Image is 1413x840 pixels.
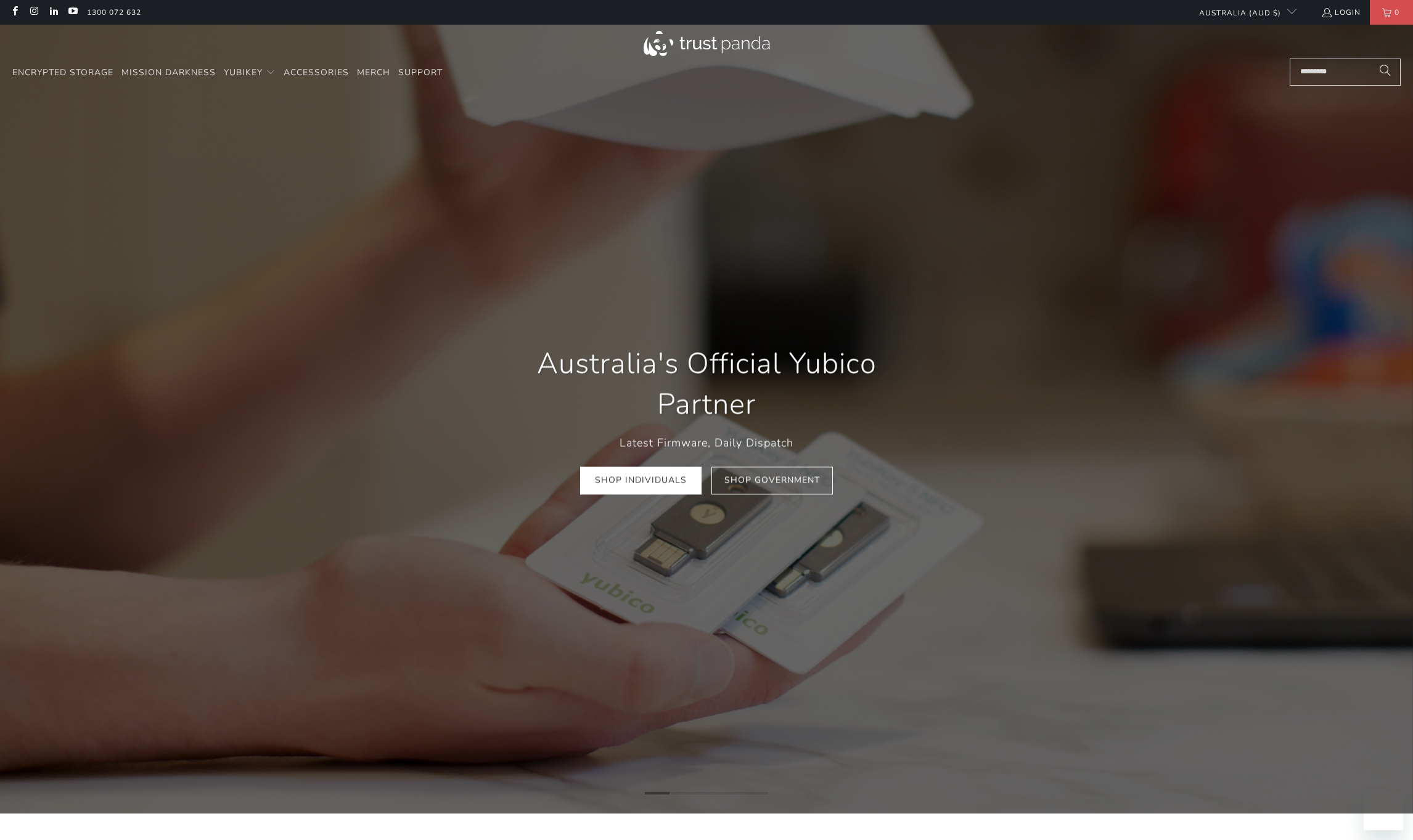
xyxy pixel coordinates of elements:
[398,67,443,78] span: Support
[48,7,59,17] a: Trust Panda Australia on LinkedIn
[1321,6,1361,19] a: Login
[694,792,719,794] li: Page dot 3
[12,67,113,78] span: Encrypted Storage
[1290,59,1401,86] input: Search...
[284,59,349,88] a: Accessories
[1364,791,1403,830] iframe: Button to launch messaging window
[719,792,743,794] li: Page dot 4
[711,467,833,495] a: Shop Government
[398,59,443,88] a: Support
[224,59,276,88] summary: YubiKey
[87,6,141,19] a: 1300 072 632
[224,67,263,78] span: YubiKey
[121,59,216,88] a: Mission Darkness
[67,7,78,17] a: Trust Panda Australia on YouTube
[1370,59,1401,86] button: Search
[644,31,770,56] img: Trust Panda Australia
[9,7,20,17] a: Trust Panda Australia on Facebook
[28,7,39,17] a: Trust Panda Australia on Instagram
[284,67,349,78] span: Accessories
[580,467,702,495] a: Shop Individuals
[670,792,694,794] li: Page dot 2
[121,67,216,78] span: Mission Darkness
[645,792,670,794] li: Page dot 1
[357,59,390,88] a: Merch
[503,434,910,452] p: Latest Firmware, Daily Dispatch
[743,792,768,794] li: Page dot 5
[12,59,443,88] nav: Translation missing: en.navigation.header.main_nav
[503,343,910,425] h1: Australia's Official Yubico Partner
[357,67,390,78] span: Merch
[12,59,113,88] a: Encrypted Storage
